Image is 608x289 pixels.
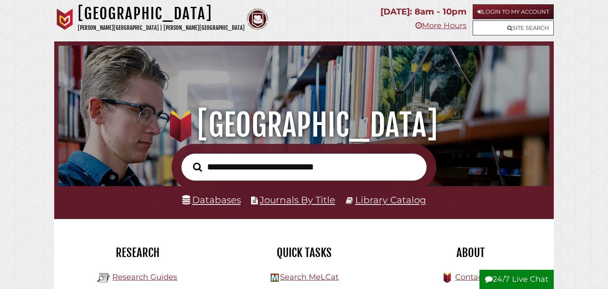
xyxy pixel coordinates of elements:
a: More Hours [415,21,467,30]
h1: [GEOGRAPHIC_DATA] [78,4,245,23]
a: Contact Us [455,272,497,282]
button: Search [189,160,206,174]
a: Journals By Title [260,194,335,205]
i: Search [193,162,202,172]
h2: Quick Tasks [227,245,381,260]
a: Login to My Account [473,4,554,19]
img: Hekman Library Logo [271,274,279,282]
h1: [GEOGRAPHIC_DATA] [67,106,540,144]
img: Calvin University [54,9,76,30]
p: [PERSON_NAME][GEOGRAPHIC_DATA] | [PERSON_NAME][GEOGRAPHIC_DATA] [78,23,245,33]
h2: Research [61,245,214,260]
img: Calvin Theological Seminary [247,9,268,30]
a: Site Search [473,20,554,35]
a: Search MeLCat [280,272,339,282]
a: Library Catalog [355,194,426,205]
a: Databases [182,194,241,205]
img: Hekman Library Logo [97,271,110,284]
a: Research Guides [112,272,177,282]
p: [DATE]: 8am - 10pm [380,4,467,19]
h2: About [394,245,547,260]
